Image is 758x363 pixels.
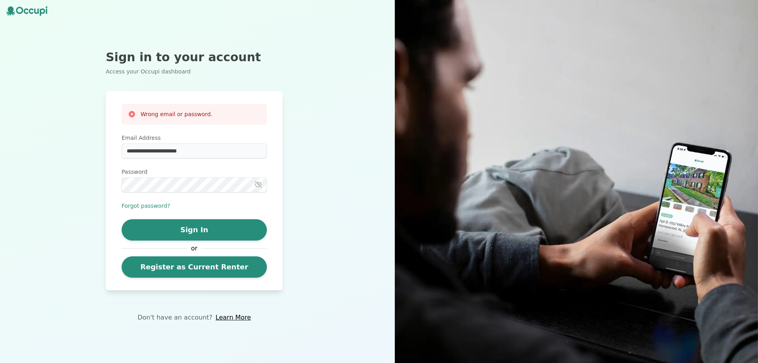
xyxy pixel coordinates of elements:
[187,244,201,253] span: or
[216,313,251,322] a: Learn More
[106,68,283,75] p: Access your Occupi dashboard
[137,313,212,322] p: Don't have an account?
[122,219,267,241] button: Sign In
[122,168,267,176] label: Password
[122,256,267,278] a: Register as Current Renter
[122,202,170,210] button: Forgot password?
[141,110,212,118] h3: Wrong email or password.
[106,50,283,64] h2: Sign in to your account
[122,134,267,142] label: Email Address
